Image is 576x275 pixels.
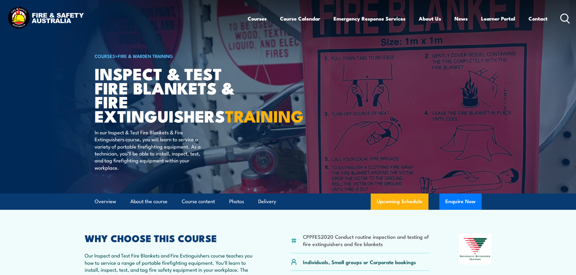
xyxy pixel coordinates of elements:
[130,193,168,209] a: About the course
[95,193,116,209] a: Overview
[371,193,428,210] a: Upcoming Schedule
[85,234,261,242] h2: WHY CHOOSE THIS COURSE
[481,11,515,27] a: Learner Portal
[182,193,215,209] a: Course content
[225,103,304,128] strong: TRAINING
[439,193,482,210] button: Enquire Now
[95,53,115,59] a: COURSES
[303,258,416,265] p: Individuals, Small groups or Corporate bookings
[229,193,244,209] a: Photos
[258,193,276,209] a: Delivery
[95,66,244,123] h1: Inspect & Test Fire Blankets & Fire Extinguishers
[248,11,267,27] a: Courses
[454,11,468,27] a: News
[334,11,405,27] a: Emergency Response Services
[419,11,441,27] a: About Us
[118,53,173,59] a: Fire & Warden Training
[459,234,492,264] img: Nationally Recognised Training logo.
[95,52,244,59] h6: >
[303,233,430,247] li: CPPFES2020 Conduct routine inspection and testing of fire extinguishers and fire blankets
[529,11,548,27] a: Contact
[280,11,320,27] a: Course Calendar
[95,129,205,171] p: In our Inspect & Test Fire Blankets & Fire Extinguishers course, you will learn to service a vari...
